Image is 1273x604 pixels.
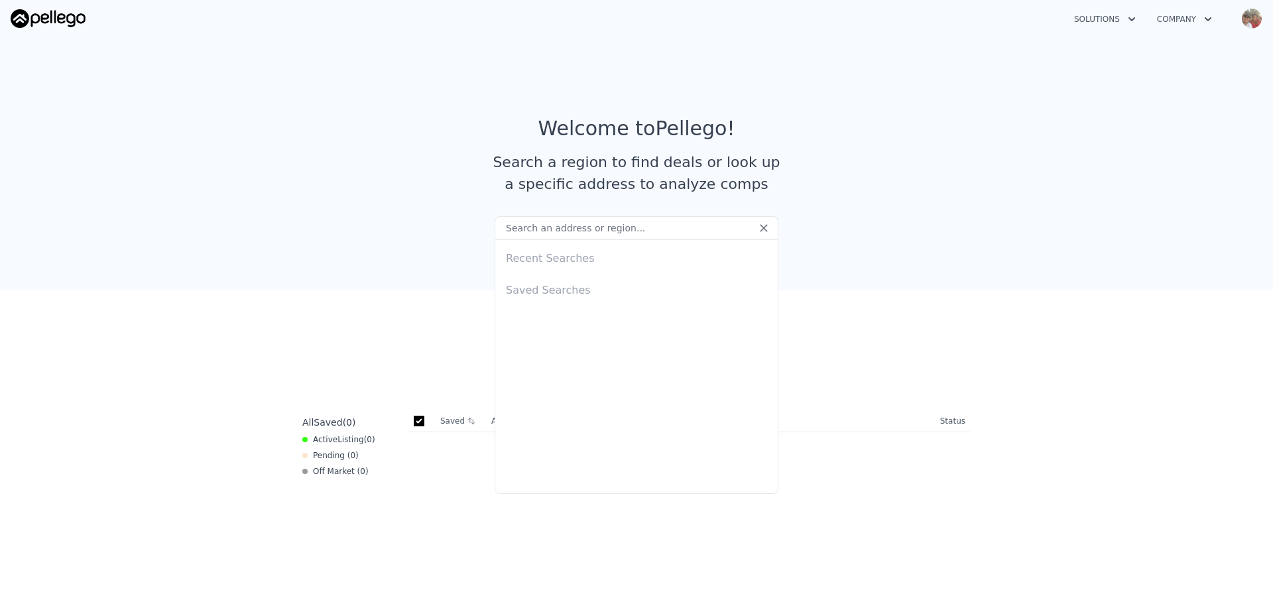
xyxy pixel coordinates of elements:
[313,434,375,445] span: Active ( 0 )
[1241,8,1262,29] img: avatar
[935,410,971,432] th: Status
[297,367,976,389] div: Save properties to see them here
[1063,7,1146,31] button: Solutions
[1146,7,1223,31] button: Company
[435,410,486,432] th: Saved
[538,117,735,141] div: Welcome to Pellego !
[297,333,976,357] div: Saved Properties
[337,435,364,444] span: Listing
[501,272,772,304] div: Saved Searches
[302,450,359,461] div: Pending ( 0 )
[302,416,355,429] div: All ( 0 )
[11,9,86,28] img: Pellego
[302,466,369,477] div: Off Market ( 0 )
[486,410,935,432] th: Address
[501,240,772,272] div: Recent Searches
[314,417,342,428] span: Saved
[488,151,785,195] div: Search a region to find deals or look up a specific address to analyze comps
[495,216,778,240] input: Search an address or region...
